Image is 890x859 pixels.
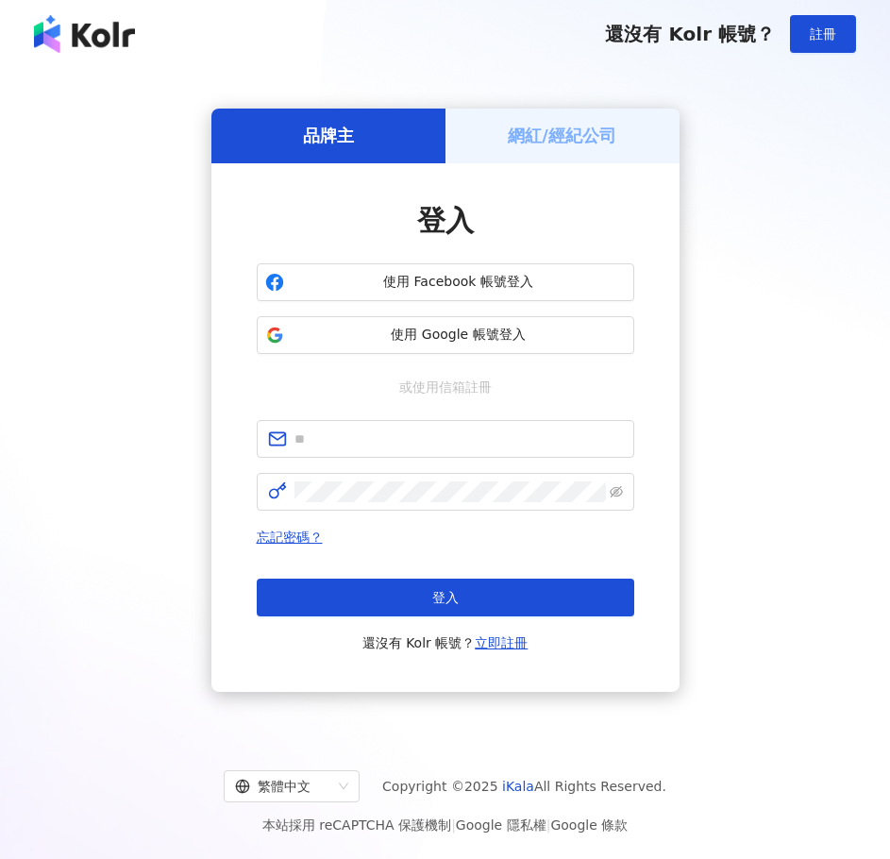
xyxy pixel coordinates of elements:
[257,316,634,354] button: 使用 Google 帳號登入
[508,124,616,147] h5: 網紅/經紀公司
[382,775,666,798] span: Copyright © 2025 All Rights Reserved.
[257,579,634,616] button: 登入
[262,814,628,836] span: 本站採用 reCAPTCHA 保護機制
[235,771,331,801] div: 繁體中文
[475,635,528,650] a: 立即註冊
[432,590,459,605] span: 登入
[810,26,836,42] span: 註冊
[386,377,505,397] span: 或使用信箱註冊
[502,779,534,794] a: iKala
[292,326,626,345] span: 使用 Google 帳號登入
[257,263,634,301] button: 使用 Facebook 帳號登入
[451,817,456,833] span: |
[34,15,135,53] img: logo
[550,817,628,833] a: Google 條款
[790,15,856,53] button: 註冊
[257,530,323,545] a: 忘記密碼？
[610,485,623,498] span: eye-invisible
[303,124,354,147] h5: 品牌主
[292,273,626,292] span: 使用 Facebook 帳號登入
[362,632,529,654] span: 還沒有 Kolr 帳號？
[456,817,546,833] a: Google 隱私權
[546,817,551,833] span: |
[605,23,775,45] span: 還沒有 Kolr 帳號？
[417,204,474,237] span: 登入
